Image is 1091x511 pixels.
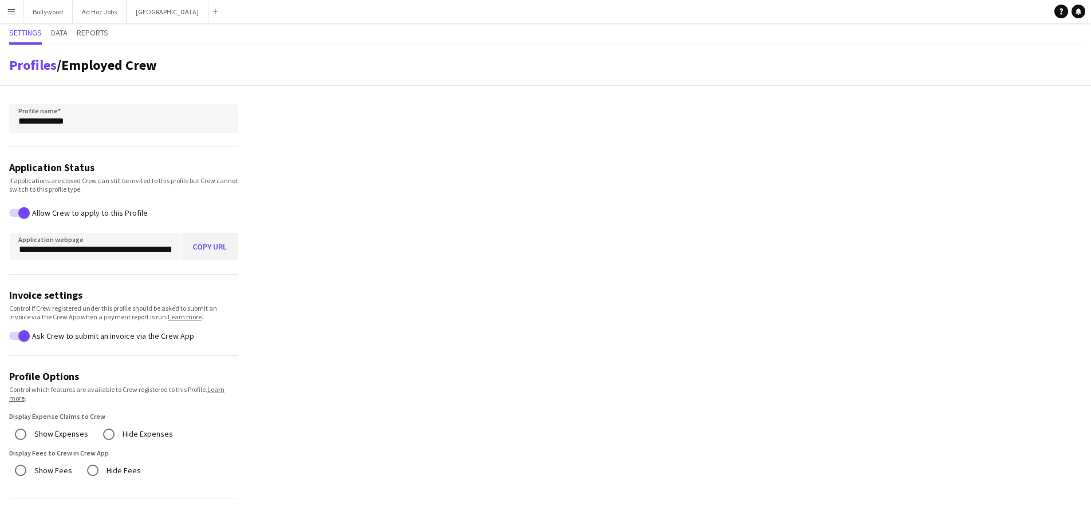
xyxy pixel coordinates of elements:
[127,1,208,23] button: [GEOGRAPHIC_DATA]
[9,29,42,37] span: Settings
[9,161,238,174] h3: Application Status
[181,233,238,260] button: Copy URL
[73,1,127,23] button: Ad Hoc Jobs
[9,176,238,193] div: If applications are closed Crew can still be invited to this profile but Crew cannot switch to th...
[9,57,157,74] h1: /
[9,448,238,458] label: Display Fees to Crew in Crew App
[168,312,202,321] a: Learn more
[23,1,73,23] button: Bollywood
[30,331,194,340] label: Ask Crew to submit an invoice via the Crew App
[104,462,141,480] label: Hide Fees
[9,288,238,302] h3: Invoice settings
[51,29,68,37] span: Data
[9,385,224,402] a: Learn more
[77,29,108,37] span: Reports
[32,425,88,443] label: Show Expenses
[30,208,148,217] label: Allow Crew to apply to this Profile
[32,462,72,480] label: Show Fees
[120,425,173,443] label: Hide Expenses
[9,411,238,422] label: Display Expense Claims to Crew
[9,370,238,383] h3: Profile Options
[9,56,57,74] a: Profiles
[61,56,157,74] span: Employed Crew
[9,304,238,321] div: Control if Crew registered under this profile should be asked to submit an invoice via the Crew A...
[9,385,238,402] div: Control which features are available to Crew registered to this Profile. .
